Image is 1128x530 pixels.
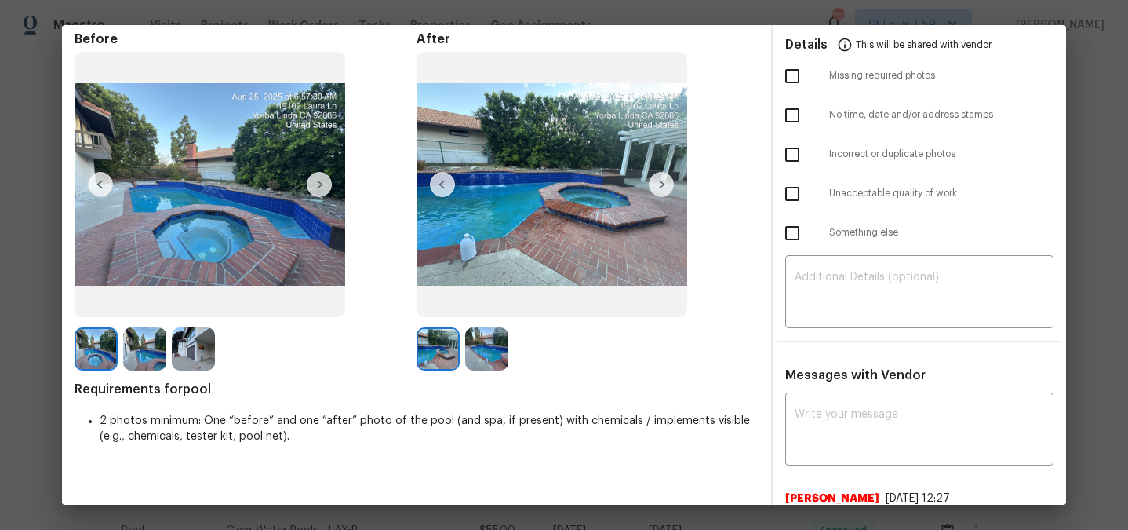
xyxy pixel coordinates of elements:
[856,25,992,63] span: This will be shared with vendor
[773,214,1066,253] div: Something else
[430,172,455,197] img: left-chevron-button-url
[829,226,1053,239] span: Something else
[829,187,1053,200] span: Unacceptable quality of work
[886,493,950,504] span: [DATE] 12:27
[773,174,1066,214] div: Unacceptable quality of work
[773,135,1066,174] div: Incorrect or duplicate photos
[829,69,1053,82] span: Missing required photos
[829,108,1053,122] span: No time, date and/or address stamps
[88,172,113,197] img: left-chevron-button-url
[773,96,1066,135] div: No time, date and/or address stamps
[773,57,1066,96] div: Missing required photos
[75,31,417,47] span: Before
[307,172,332,197] img: right-chevron-button-url
[785,491,879,506] span: [PERSON_NAME]
[417,31,759,47] span: After
[785,369,926,382] span: Messages with Vendor
[649,172,674,197] img: right-chevron-button-url
[75,382,759,397] span: Requirements for pool
[829,148,1053,161] span: Incorrect or duplicate photos
[100,413,759,444] li: 2 photos minimum: One “before” and one “after” photo of the pool (and spa, if present) with chemi...
[785,25,828,63] span: Details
